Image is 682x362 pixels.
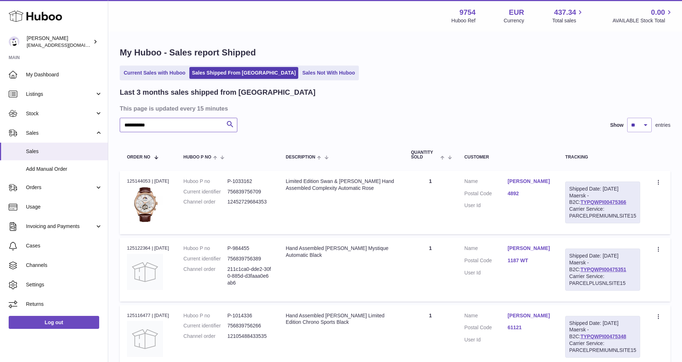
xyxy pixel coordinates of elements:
a: TYPQWPI00475348 [580,334,626,339]
label: Show [610,122,624,129]
span: Sales [26,148,102,155]
span: Sales [26,130,95,137]
span: 0.00 [651,8,665,17]
dd: 12452729684353 [227,198,271,205]
dd: 211c1ca0-dde2-30f0-885d-d3faaa0e6ab6 [227,266,271,286]
span: Returns [26,301,102,308]
dt: Current identifier [184,188,228,195]
a: Sales Shipped From [GEOGRAPHIC_DATA] [189,67,298,79]
dt: Current identifier [184,322,228,329]
dt: Channel order [184,198,228,205]
dd: P-1014336 [227,312,271,319]
dt: Postal Code [465,257,508,266]
a: Sales Not With Huboo [300,67,357,79]
div: Hand Assembled [PERSON_NAME] Limited Edition Chrono Sports Black [286,312,396,326]
span: Add Manual Order [26,166,102,173]
dt: Current identifier [184,255,228,262]
span: Orders [26,184,95,191]
dt: Channel order [184,333,228,340]
a: TYPQWPI00475351 [580,267,626,272]
div: [PERSON_NAME] [27,35,92,49]
dt: Name [465,245,508,254]
span: Stock [26,110,95,117]
span: Settings [26,281,102,288]
div: Carrier Service: PARCELPREMIUMNLSITE15 [569,206,636,219]
dt: Channel order [184,266,228,286]
span: Cases [26,242,102,249]
dt: Huboo P no [184,245,228,252]
div: 125144053 | [DATE] [127,178,169,184]
div: Carrier Service: PARCELPREMIUMNLSITE15 [569,340,636,354]
a: [PERSON_NAME] [507,178,551,185]
td: 1 [404,238,457,301]
dt: Name [465,312,508,321]
div: Shipped Date: [DATE] [569,252,636,259]
div: Tracking [565,155,640,160]
span: Huboo P no [184,155,211,160]
img: 97541756811602.jpg [127,187,163,223]
span: Channels [26,262,102,269]
span: My Dashboard [26,71,102,78]
a: Log out [9,316,99,329]
a: 437.34 Total sales [552,8,584,24]
img: no-photo.jpg [127,321,163,357]
span: Usage [26,204,102,210]
div: Shipped Date: [DATE] [569,186,636,192]
dd: P-1033162 [227,178,271,185]
h1: My Huboo - Sales report Shipped [120,47,670,58]
a: 0.00 AVAILABLE Stock Total [612,8,673,24]
div: Shipped Date: [DATE] [569,320,636,327]
span: 437.34 [554,8,576,17]
dt: User Id [465,202,508,209]
span: entries [655,122,670,129]
a: 4892 [507,190,551,197]
span: AVAILABLE Stock Total [612,17,673,24]
div: 125122364 | [DATE] [127,245,169,251]
dt: Postal Code [465,190,508,199]
div: 125116477 | [DATE] [127,312,169,319]
dt: Huboo P no [184,178,228,185]
strong: 9754 [459,8,476,17]
td: 1 [404,171,457,234]
div: Huboo Ref [452,17,476,24]
h2: Last 3 months sales shipped from [GEOGRAPHIC_DATA] [120,88,316,97]
strong: EUR [509,8,524,17]
div: Maersk - B2C: [565,182,640,223]
img: info@fieldsluxury.london [9,36,19,47]
dd: 756839756266 [227,322,271,329]
div: Maersk - B2C: [565,316,640,358]
a: 1187 WT [507,257,551,264]
dt: User Id [465,269,508,276]
dt: Name [465,178,508,187]
dd: 756839756389 [227,255,271,262]
span: Quantity Sold [411,150,439,160]
div: Maersk - B2C: [565,249,640,290]
span: [EMAIL_ADDRESS][DOMAIN_NAME] [27,42,106,48]
a: TYPQWPI00475366 [580,199,626,205]
dt: User Id [465,336,508,343]
a: Current Sales with Huboo [121,67,188,79]
dd: 12105488433535 [227,333,271,340]
dd: 756839756709 [227,188,271,195]
a: 61121 [507,324,551,331]
dd: P-984455 [227,245,271,252]
dt: Postal Code [465,324,508,333]
div: Limited Edition Swan & [PERSON_NAME] Hand Assembled Complexity Automatic Rose [286,178,396,192]
span: Order No [127,155,150,160]
a: [PERSON_NAME] [507,245,551,252]
span: Listings [26,91,95,98]
span: Invoicing and Payments [26,223,95,230]
div: Hand Assembled [PERSON_NAME] Mystique Automatic Black [286,245,396,259]
dt: Huboo P no [184,312,228,319]
div: Currency [504,17,524,24]
a: [PERSON_NAME] [507,312,551,319]
div: Carrier Service: PARCELPLUSNLSITE15 [569,273,636,287]
span: Total sales [552,17,584,24]
h3: This page is updated every 15 minutes [120,104,669,112]
span: Description [286,155,315,160]
div: Customer [465,155,551,160]
img: no-photo.jpg [127,254,163,290]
